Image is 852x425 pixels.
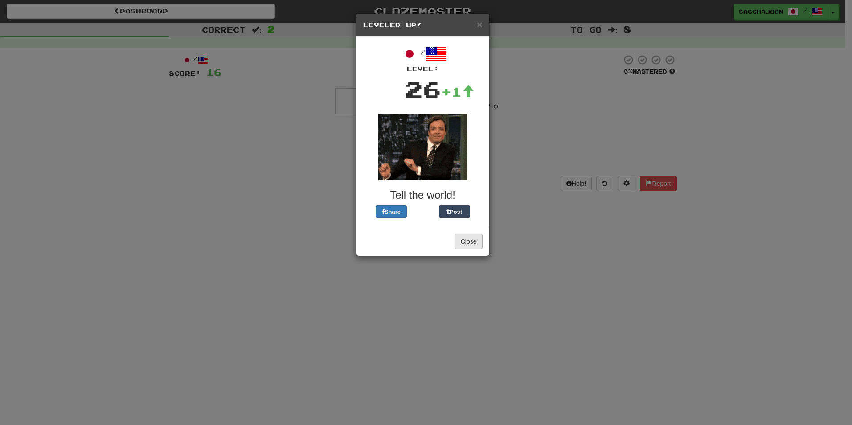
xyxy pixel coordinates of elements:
[407,205,439,218] iframe: X Post Button
[376,205,407,218] button: Share
[477,19,482,29] span: ×
[363,65,483,74] div: Level:
[441,83,474,101] div: +1
[363,189,483,201] h3: Tell the world!
[477,20,482,29] button: Close
[455,234,483,249] button: Close
[363,43,483,74] div: /
[405,74,441,105] div: 26
[378,114,467,180] img: fallon-a20d7af9049159056f982dd0e4b796b9edb7b1d2ba2b0a6725921925e8bac842.gif
[363,20,483,29] h5: Leveled Up!
[439,205,470,218] button: Post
